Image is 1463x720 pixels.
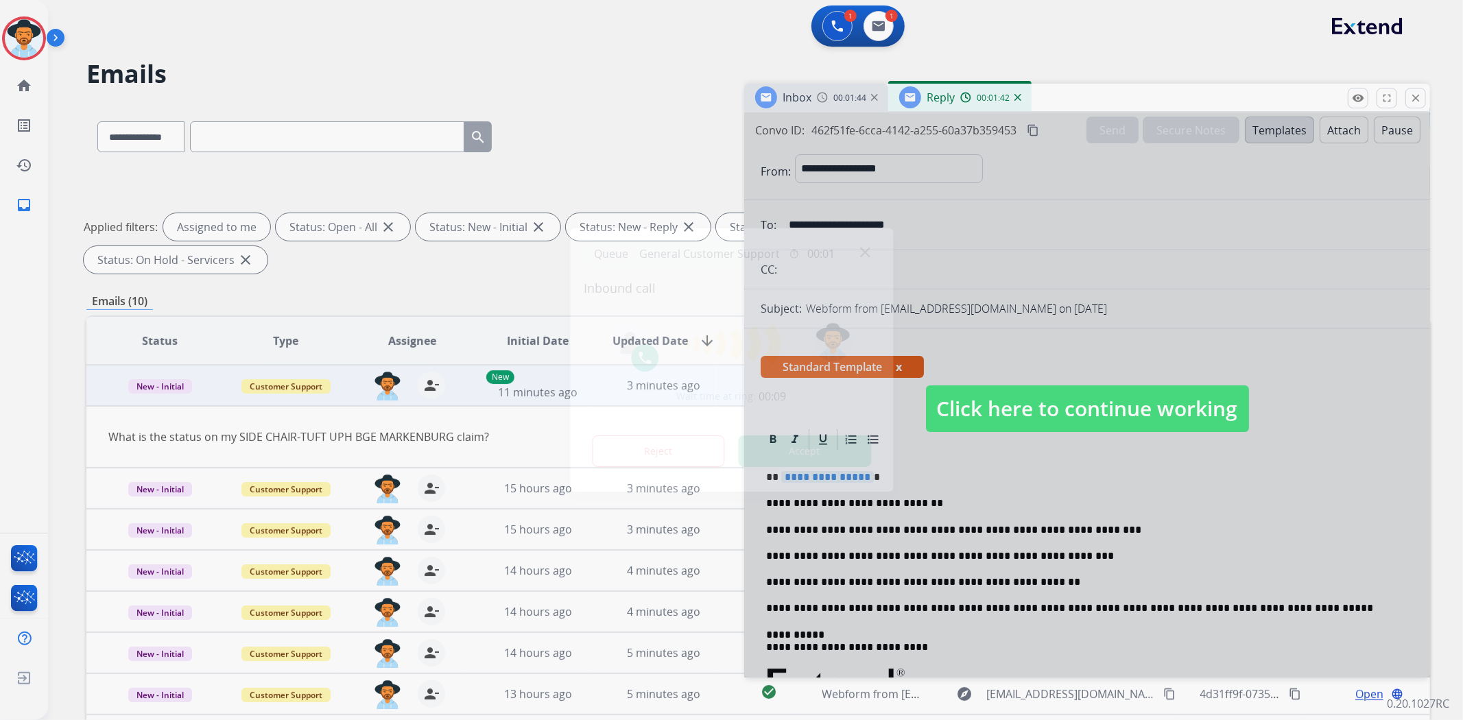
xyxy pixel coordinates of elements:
span: 00:09 [759,388,787,405]
span: Inbound call [584,278,879,298]
img: agent-avatar [619,332,641,354]
img: call-icon [637,350,653,366]
span: Wait time at ring: [677,389,757,403]
img: close-button [860,248,870,258]
img: avatar [814,323,853,361]
span: General Customer Support [634,245,785,262]
span: 00:01 [807,245,835,262]
mat-icon: timer [788,248,799,259]
button: Reject [592,435,725,467]
button: Accept [738,435,871,467]
p: 0.20.1027RC [1387,695,1449,712]
p: Queue [589,245,634,262]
